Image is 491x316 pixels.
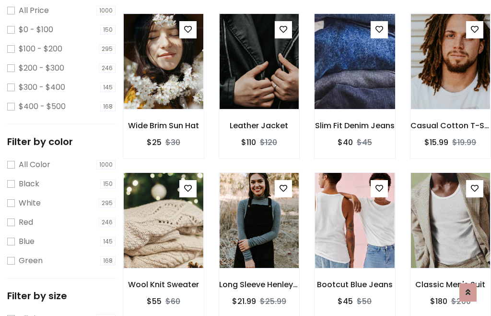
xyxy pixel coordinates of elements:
span: 1000 [96,6,116,15]
del: $25.99 [260,296,286,307]
label: All Color [19,159,50,170]
del: $30 [165,137,180,148]
del: $50 [357,296,372,307]
del: $45 [357,137,372,148]
h6: Wide Brim Sun Hat [123,121,204,130]
h6: Classic Men's Suit [410,280,491,289]
h6: Leather Jacket [219,121,300,130]
span: 1000 [96,160,116,170]
span: 150 [100,25,116,35]
label: $0 - $100 [19,24,53,36]
h6: Bootcut Blue Jeans [315,280,395,289]
span: 295 [99,44,116,54]
span: 246 [99,63,116,73]
h6: $15.99 [424,138,448,147]
span: 295 [99,198,116,208]
span: 246 [99,218,116,227]
h6: $180 [430,297,447,306]
del: $200 [451,296,471,307]
h5: Filter by size [7,290,116,302]
label: $300 - $400 [19,82,65,93]
label: Blue [19,236,35,247]
span: 168 [100,102,116,111]
span: 145 [100,237,116,246]
del: $60 [165,296,180,307]
h6: $21.99 [232,297,256,306]
label: $200 - $300 [19,62,64,74]
label: All Price [19,5,49,16]
h5: Filter by color [7,136,116,147]
del: $19.99 [452,137,476,148]
h6: Long Sleeve Henley T-Shirt [219,280,300,289]
h6: $45 [338,297,353,306]
span: 168 [100,256,116,266]
label: $400 - $500 [19,101,66,112]
label: Red [19,217,33,228]
del: $120 [260,137,277,148]
h6: $110 [241,138,256,147]
label: Black [19,178,39,190]
span: 145 [100,83,116,92]
h6: $40 [338,138,353,147]
label: Green [19,255,43,267]
h6: Casual Cotton T-Shirt [410,121,491,130]
h6: Wool Knit Sweater [123,280,204,289]
label: White [19,197,41,209]
h6: $55 [147,297,162,306]
h6: $25 [147,138,162,147]
h6: Slim Fit Denim Jeans [315,121,395,130]
label: $100 - $200 [19,43,62,55]
span: 150 [100,179,116,189]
